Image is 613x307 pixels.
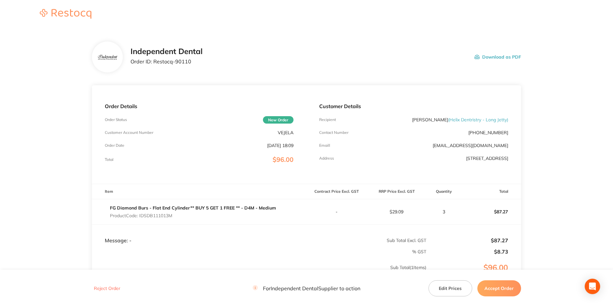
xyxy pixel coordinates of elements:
a: FG Diamond Burs - Flat End Cylinder** BUY 5 GET 1 FREE ** - D4M - Medium [110,205,276,211]
p: $96.00 [427,263,521,285]
p: Order Status [105,117,127,122]
th: RRP Price Excl. GST [366,184,427,199]
p: Total [105,157,113,162]
p: Product Code: IDSDB111013M [110,213,276,218]
div: Open Intercom Messenger [585,279,600,294]
span: $96.00 [273,155,293,163]
p: Order Details [105,103,293,109]
button: Download as PDF [474,47,521,67]
th: Total [461,184,521,199]
p: % GST [92,249,426,254]
p: $8.73 [427,249,508,255]
th: Contract Price Excl. GST [306,184,366,199]
span: ( Helix Dentristry - Long Jetty ) [448,117,508,123]
p: Customer Details [319,103,508,109]
a: [EMAIL_ADDRESS][DOMAIN_NAME] [433,143,508,148]
p: [PERSON_NAME] [412,117,508,122]
p: For Independent Dental Supplier to action [253,285,360,292]
th: Item [92,184,306,199]
p: Address [319,156,334,161]
td: Message: - [92,224,306,244]
a: Restocq logo [33,9,98,20]
p: Order Date [105,143,124,148]
p: $87.27 [461,204,521,219]
p: $87.27 [427,237,508,243]
p: - [307,209,366,214]
th: Quantity [427,184,461,199]
img: Restocq logo [33,9,98,19]
p: Order ID: Restocq- 90110 [131,59,203,64]
p: Contact Number [319,130,348,135]
p: [PHONE_NUMBER] [468,130,508,135]
span: New Order [263,116,293,124]
img: bzV5Y2k1dA [97,54,118,60]
p: Sub Total Excl. GST [307,238,426,243]
p: Recipient [319,117,336,122]
h2: Independent Dental [131,47,203,56]
p: VEJELA [278,130,293,135]
p: Emaill [319,143,330,148]
p: 3 [427,209,461,214]
p: $29.09 [367,209,426,214]
button: Edit Prices [428,280,472,296]
p: [STREET_ADDRESS] [466,156,508,161]
p: Sub Total ( 1 Items) [92,265,426,283]
p: Customer Account Number [105,130,153,135]
button: Accept Order [477,280,521,296]
p: [DATE] 18:09 [267,143,293,148]
button: Reject Order [92,286,122,292]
